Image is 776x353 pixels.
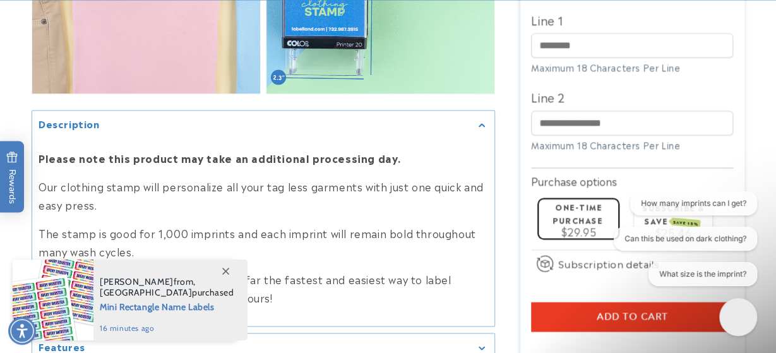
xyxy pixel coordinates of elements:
span: [PERSON_NAME] [100,276,174,287]
p: Your personalized clothing stamp is by far the fastest and easiest way to label clothing which ca... [39,270,488,306]
span: Rewards [6,151,18,203]
summary: Description [32,111,494,139]
span: Add to cart [597,310,668,321]
button: Add to cart [531,301,733,330]
label: Line 1 [531,9,733,29]
div: Maximum 18 Characters Per Line [531,138,733,151]
div: Accessibility Menu [8,317,36,345]
strong: Please note this product may take an additional processing day. [39,150,401,165]
span: 16 minutes ago [100,323,234,334]
span: Subscription details [558,255,659,270]
iframe: Gorgias live chat messenger [713,294,763,340]
p: Our clothing stamp will personalize all your tag less garments with just one quick and easy press. [39,177,488,213]
p: The stamp is good for 1,000 imprints and each imprint will remain bold throughout many wash cycles. [39,224,488,260]
span: $29.95 [561,224,597,239]
h2: Features [39,340,85,352]
div: Maximum 18 Characters Per Line [531,61,733,74]
h2: Description [39,117,100,129]
label: Line 2 [531,87,733,107]
label: One-time purchase [552,200,602,225]
iframe: Gorgias live chat conversation starters [596,191,763,296]
span: from , purchased [100,277,234,298]
span: Mini Rectangle Name Labels [100,298,234,314]
span: [GEOGRAPHIC_DATA] [100,287,192,298]
label: Purchase options [531,172,617,188]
